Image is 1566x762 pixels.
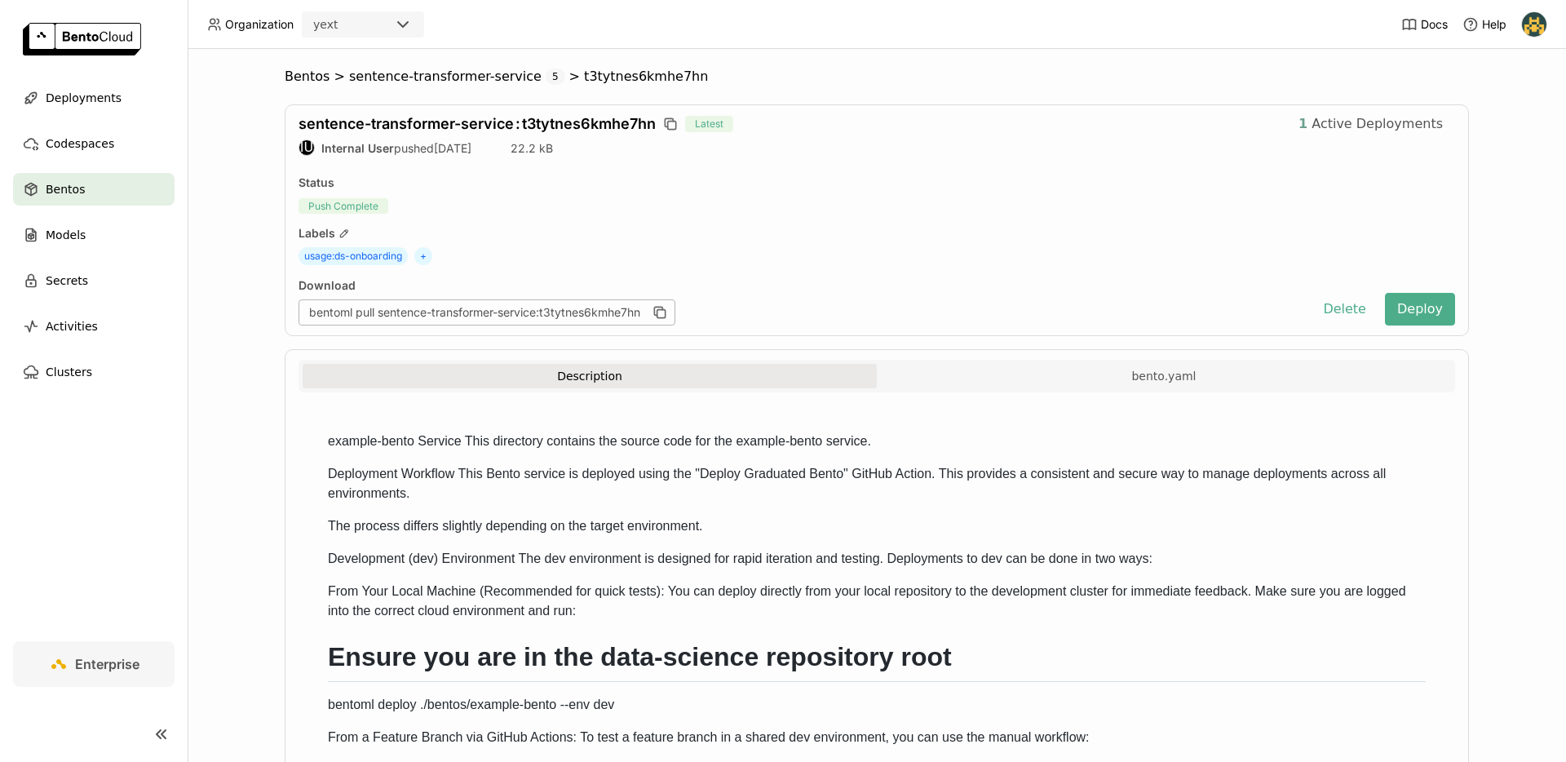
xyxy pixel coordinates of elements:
a: Deployments [13,82,175,114]
span: Help [1482,17,1506,32]
span: Secrets [46,271,88,290]
a: Secrets [13,264,175,297]
p: From a Feature Branch via GitHub Actions: To test a feature branch in a shared dev environment, y... [328,728,1426,747]
div: pushed [299,140,471,156]
button: Delete [1311,293,1378,326]
h1: Ensure you are in the data-science repository root [328,640,1426,682]
a: Docs [1401,16,1448,33]
span: Push Complete [299,198,388,214]
span: Active Deployments [1312,116,1443,132]
strong: 1 [1298,116,1307,132]
p: The process differs slightly depending on the target environment. [328,516,1426,536]
div: Labels [299,226,1455,241]
div: sentence-transformer-service5 [349,69,565,85]
span: Models [46,225,86,245]
a: Bentos [13,173,175,206]
img: logo [23,23,141,55]
p: example-bento Service This directory contains the source code for the example-bento service. [328,432,1426,451]
span: Enterprise [75,656,139,672]
span: t3tytnes6kmhe7hn [584,69,708,85]
span: Activities [46,317,98,336]
div: Internal User [299,140,315,156]
img: Demeter Dobos [1522,12,1546,37]
p: bentoml deploy ./bentos/example-bento --env dev [328,695,1426,715]
div: Status [299,175,1455,190]
div: yext [313,16,338,33]
span: Bentos [285,69,330,85]
span: 5 [546,69,565,85]
span: : [515,115,520,132]
span: usage : ds-onboarding [299,247,408,265]
div: bentoml pull sentence-transformer-service:t3tytnes6kmhe7hn [299,299,675,326]
span: Codespaces [46,134,114,153]
span: 22.2 kB [511,141,553,155]
a: Enterprise [13,641,175,687]
nav: Breadcrumbs navigation [285,69,1469,85]
span: sentence-transformer-service [349,69,542,85]
button: Deploy [1385,293,1455,326]
span: > [330,69,349,85]
a: Clusters [13,356,175,388]
div: Help [1462,16,1506,33]
span: Latest [685,116,733,132]
p: From Your Local Machine (Recommended for quick tests): You can deploy directly from your local re... [328,582,1426,621]
span: sentence-transformer-service t3tytnes6kmhe7hn [299,115,656,132]
span: + [414,247,432,265]
span: > [565,69,585,85]
span: Deployments [46,88,122,108]
span: Docs [1421,17,1448,32]
span: Bentos [46,179,85,199]
button: Description [303,364,877,388]
input: Selected yext. [339,17,341,33]
a: Activities [13,310,175,343]
span: Organization [225,17,294,32]
a: Models [13,219,175,251]
a: Codespaces [13,127,175,160]
button: 1Active Deployments [1286,108,1455,140]
span: Clusters [46,362,92,382]
p: Development (dev) Environment The dev environment is designed for rapid iteration and testing. De... [328,549,1426,569]
span: [DATE] [434,141,471,155]
button: bento.yaml [877,364,1451,388]
p: Deployment Workflow This Bento service is deployed using the "Deploy Graduated Bento" GitHub Acti... [328,464,1426,503]
div: IU [299,140,314,155]
div: Download [299,278,1304,293]
strong: Internal User [321,141,394,155]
